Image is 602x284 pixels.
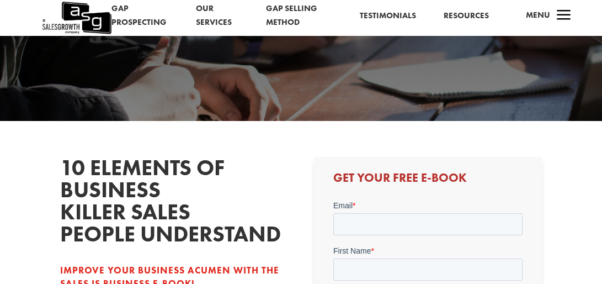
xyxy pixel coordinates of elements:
span: a [553,5,575,27]
a: Our Services [196,2,238,30]
a: Testimonials [360,9,416,23]
a: Gap Prospecting [111,2,168,30]
a: Resources [444,9,489,23]
h3: Get Your Free E-book [333,172,523,190]
h2: 10 Elements of Business Killer Sales people Understand [60,157,226,251]
span: Menu [526,9,550,20]
a: Gap Selling Method [266,2,333,30]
